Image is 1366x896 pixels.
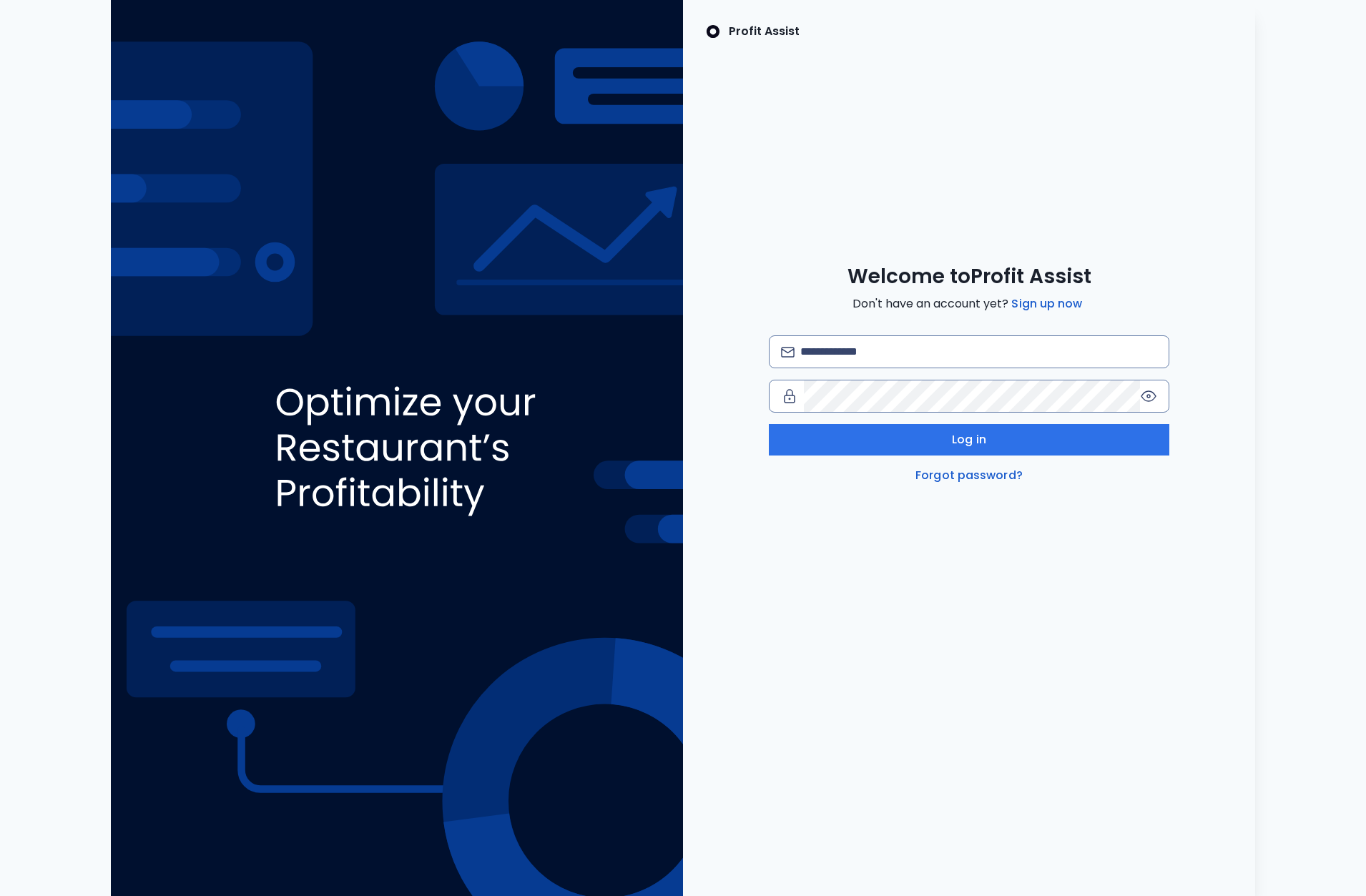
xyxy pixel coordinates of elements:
[952,431,986,448] span: Log in
[847,264,1091,290] span: Welcome to Profit Assist
[852,295,1085,312] span: Don't have an account yet?
[913,467,1026,484] a: Forgot password?
[1008,295,1085,312] a: Sign up now
[729,23,800,40] p: Profit Assist
[781,347,795,358] img: email
[706,23,720,40] img: SpotOn Logo
[769,424,1169,456] button: Log in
